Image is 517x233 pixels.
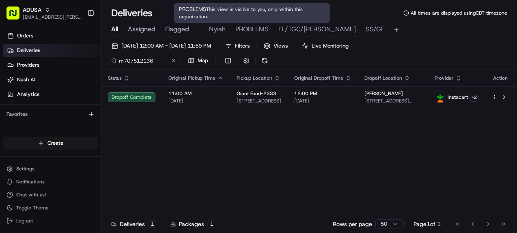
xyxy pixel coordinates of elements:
[168,98,224,104] span: [DATE]
[492,75,509,81] div: Action
[3,59,101,72] a: Providers
[16,218,33,224] span: Log out
[3,3,84,23] button: ADUSA[EMAIL_ADDRESS][PERSON_NAME][DOMAIN_NAME]
[3,44,101,57] a: Deliveries
[108,55,181,66] input: Type to search
[364,75,402,81] span: Dropoff Location
[16,179,45,185] span: Notifications
[3,202,98,213] button: Toggle Theme
[3,215,98,226] button: Log out
[333,220,372,228] p: Rows per page
[17,76,35,83] span: Nash AI
[184,55,212,66] button: Map
[17,61,39,69] span: Providers
[198,57,208,64] span: Map
[364,98,422,104] span: [STREET_ADDRESS][PERSON_NAME]
[47,139,63,147] span: Create
[294,75,343,81] span: Original Dropoff Time
[237,98,281,104] span: [STREET_ADDRESS]
[111,24,118,34] span: All
[148,220,157,228] div: 1
[235,42,250,50] span: Filters
[3,163,98,174] button: Settings
[108,40,215,52] button: [DATE] 12:00 AM - [DATE] 11:59 PM
[235,24,269,34] span: PROBLEMS
[3,176,98,187] button: Notifications
[16,205,49,211] span: Toggle Theme
[274,42,288,50] span: Views
[312,42,349,50] span: Live Monitoring
[111,220,157,228] div: Deliveries
[222,40,253,52] button: Filters
[237,75,272,81] span: Pickup Location
[16,165,34,172] span: Settings
[174,3,330,23] div: PROBLEMS
[207,220,216,228] div: 1
[3,108,98,121] div: Favorites
[260,40,291,52] button: Views
[366,24,384,34] span: SS/GF
[23,6,41,14] button: ADUSA
[128,24,155,34] span: Assigned
[165,24,189,34] span: Flagged
[17,91,39,98] span: Analytics
[298,40,352,52] button: Live Monitoring
[278,24,356,34] span: FL/TGC/[PERSON_NAME]
[470,93,479,102] button: +2
[111,7,153,20] h1: Deliveries
[294,90,351,97] span: 12:00 PM
[3,29,101,42] a: Orders
[168,75,215,81] span: Original Pickup Time
[179,6,303,20] span: This view is visible to you, only within this organization.
[23,14,81,20] button: [EMAIL_ADDRESS][PERSON_NAME][DOMAIN_NAME]
[3,189,98,200] button: Chat with us!
[448,94,468,100] span: Instacart
[121,42,211,50] span: [DATE] 12:00 AM - [DATE] 11:59 PM
[209,24,226,34] span: Nyiah
[16,192,46,198] span: Chat with us!
[259,55,270,66] button: Refresh
[3,88,101,101] a: Analytics
[17,47,40,54] span: Deliveries
[108,75,122,81] span: Status
[17,32,33,39] span: Orders
[294,98,351,104] span: [DATE]
[237,90,276,97] span: Giant Food-2333
[435,75,454,81] span: Provider
[435,92,446,102] img: profile_instacart_ahold_partner.png
[168,90,224,97] span: 11:00 AM
[3,73,101,86] a: Nash AI
[3,137,98,150] button: Create
[411,10,507,16] span: All times are displayed using CDT timezone
[170,220,216,228] div: Packages
[414,220,441,228] div: Page 1 of 1
[364,90,403,97] span: [PERSON_NAME]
